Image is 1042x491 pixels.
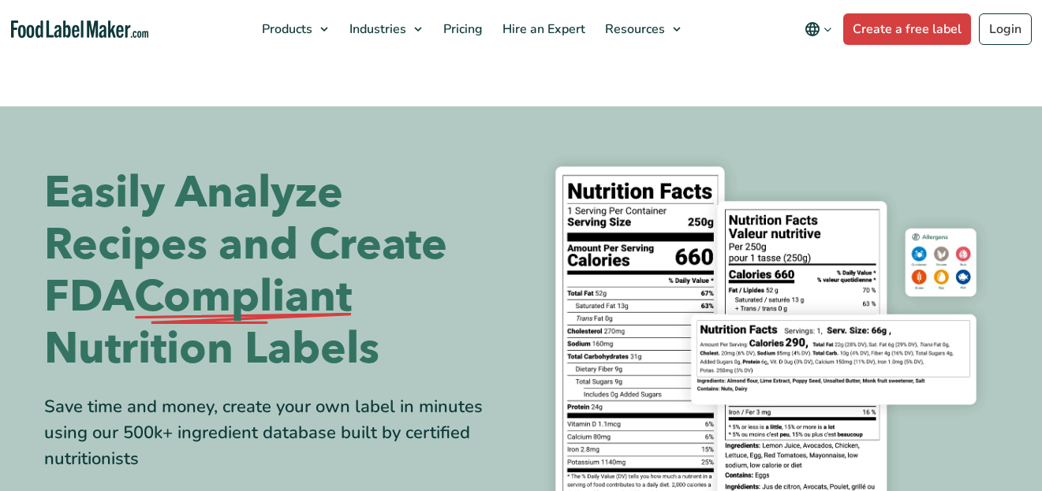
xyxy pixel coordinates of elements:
h1: Easily Analyze Recipes and Create FDA Nutrition Labels [44,167,510,375]
span: Hire an Expert [498,20,587,38]
span: Industries [345,20,408,38]
button: Change language [794,13,843,45]
a: Food Label Maker homepage [11,20,149,39]
div: Save time and money, create your own label in minutes using our 500k+ ingredient database built b... [44,394,510,472]
span: Resources [600,20,667,38]
a: Login [979,13,1032,45]
a: Create a free label [843,13,971,45]
span: Products [257,20,314,38]
span: Compliant [134,271,352,323]
span: Pricing [439,20,484,38]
